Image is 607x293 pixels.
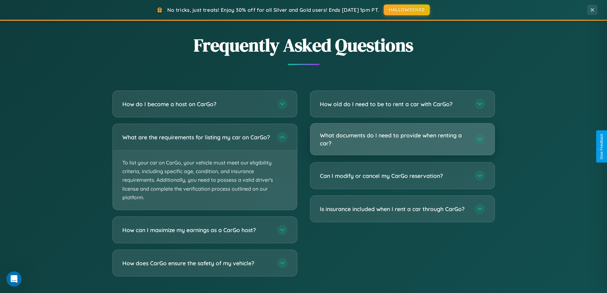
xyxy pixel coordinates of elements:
[122,100,271,108] h3: How do I become a host on CarGo?
[122,226,271,234] h3: How can I maximize my earnings as a CarGo host?
[167,7,379,13] span: No tricks, just treats! Enjoy 30% off for all Silver and Gold users! Ends [DATE] 1pm PT.
[122,133,271,141] h3: What are the requirements for listing my car on CarGo?
[320,172,468,180] h3: Can I modify or cancel my CarGo reservation?
[320,205,468,213] h3: Is insurance included when I rent a car through CarGo?
[122,259,271,267] h3: How does CarGo ensure the safety of my vehicle?
[320,100,468,108] h3: How old do I need to be to rent a car with CarGo?
[6,271,22,287] iframe: Intercom live chat
[599,134,604,159] div: Give Feedback
[113,150,297,210] p: To list your car on CarGo, your vehicle must meet our eligibility criteria, including specific ag...
[112,33,495,57] h2: Frequently Asked Questions
[384,4,430,15] button: HALLOWEEN30
[320,131,468,147] h3: What documents do I need to provide when renting a car?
